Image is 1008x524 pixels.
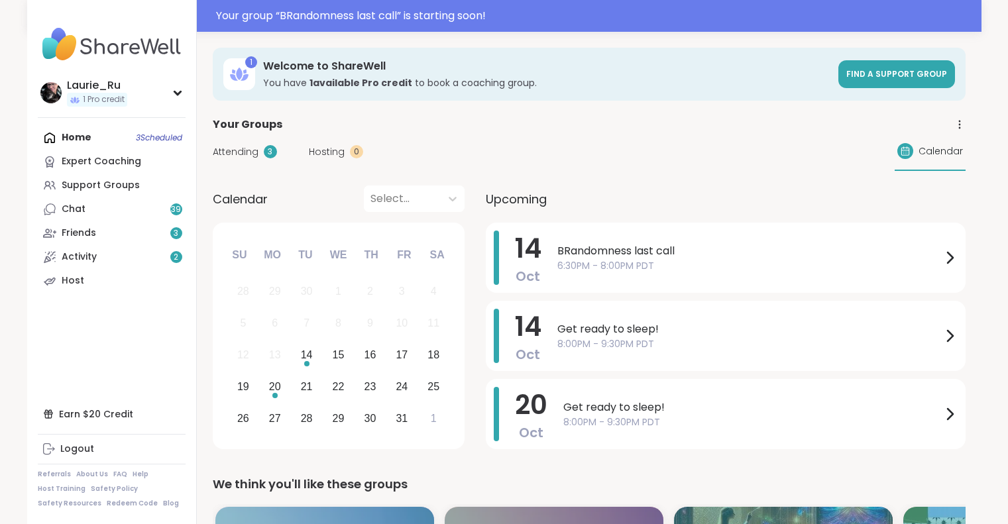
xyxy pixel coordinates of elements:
div: 18 [427,346,439,364]
div: Not available Saturday, October 11th, 2025 [420,309,448,338]
a: Safety Policy [91,484,138,494]
div: Not available Wednesday, October 1st, 2025 [324,278,353,306]
div: Su [225,240,254,270]
h3: You have to book a coaching group. [263,76,830,89]
span: Oct [516,345,540,364]
div: Your group “ BRandomness last call ” is starting soon! [216,8,974,24]
div: 24 [396,378,408,395]
div: Sa [422,240,451,270]
div: Choose Wednesday, October 29th, 2025 [324,404,353,433]
div: Fr [390,240,419,270]
div: Choose Tuesday, October 21st, 2025 [292,372,321,401]
div: Activity [62,250,97,264]
span: Hosting [309,145,345,159]
div: Choose Thursday, October 23rd, 2025 [356,372,384,401]
div: 28 [301,409,313,427]
div: Choose Wednesday, October 15th, 2025 [324,341,353,370]
div: Tu [291,240,320,270]
div: Choose Friday, October 17th, 2025 [388,341,416,370]
div: Not available Monday, September 29th, 2025 [260,278,289,306]
div: 6 [272,314,278,332]
span: Oct [519,423,543,442]
span: Your Groups [213,117,282,132]
span: BRandomness last call [557,243,942,259]
img: Laurie_Ru [40,82,62,103]
a: Help [133,470,148,479]
span: 39 [171,204,181,215]
div: Choose Saturday, October 25th, 2025 [420,372,448,401]
div: Earn $20 Credit [38,402,186,426]
span: 6:30PM - 8:00PM PDT [557,259,942,273]
span: 8:00PM - 9:30PM PDT [563,415,942,429]
a: Safety Resources [38,499,101,508]
div: Not available Sunday, October 5th, 2025 [229,309,258,338]
div: Choose Tuesday, October 28th, 2025 [292,404,321,433]
span: Calendar [213,190,268,208]
div: 13 [269,346,281,364]
div: 22 [333,378,345,395]
div: Not available Tuesday, September 30th, 2025 [292,278,321,306]
div: Choose Friday, October 31st, 2025 [388,404,416,433]
div: Not available Friday, October 3rd, 2025 [388,278,416,306]
a: Blog [163,499,179,508]
a: Activity2 [38,245,186,269]
h3: Welcome to ShareWell [263,59,830,74]
a: Host [38,269,186,293]
div: 30 [364,409,376,427]
a: Friends3 [38,221,186,245]
div: Not available Monday, October 6th, 2025 [260,309,289,338]
div: 1 [335,282,341,300]
span: Get ready to sleep! [557,321,942,337]
div: 29 [269,282,281,300]
a: Logout [38,437,186,461]
div: Choose Sunday, October 26th, 2025 [229,404,258,433]
span: 2 [174,252,178,263]
div: 7 [304,314,309,332]
div: 16 [364,346,376,364]
a: Redeem Code [107,499,158,508]
div: 3 [399,282,405,300]
div: We [323,240,353,270]
div: 27 [269,409,281,427]
div: month 2025-10 [227,276,449,434]
div: Not available Thursday, October 2nd, 2025 [356,278,384,306]
div: Expert Coaching [62,155,141,168]
div: Support Groups [62,179,140,192]
div: Friends [62,227,96,240]
span: Attending [213,145,258,159]
a: Host Training [38,484,85,494]
a: Chat39 [38,197,186,221]
a: Referrals [38,470,71,479]
div: We think you'll like these groups [213,475,966,494]
div: 1 [431,409,437,427]
div: 14 [301,346,313,364]
div: 2 [367,282,373,300]
a: About Us [76,470,108,479]
div: 15 [333,346,345,364]
span: Get ready to sleep! [563,399,942,415]
div: 25 [427,378,439,395]
div: 3 [264,145,277,158]
div: Not available Sunday, October 12th, 2025 [229,341,258,370]
div: Mo [258,240,287,270]
a: Find a support group [838,60,955,88]
div: 20 [269,378,281,395]
b: 1 available Pro credit [309,76,412,89]
div: 30 [301,282,313,300]
span: 14 [515,308,541,345]
div: 9 [367,314,373,332]
span: 3 [174,228,178,239]
div: 10 [396,314,408,332]
img: ShareWell Nav Logo [38,21,186,68]
div: Host [62,274,84,288]
span: 1 Pro credit [83,94,125,105]
div: 19 [237,378,249,395]
div: 5 [240,314,246,332]
span: 8:00PM - 9:30PM PDT [557,337,942,351]
div: 29 [333,409,345,427]
div: Choose Thursday, October 16th, 2025 [356,341,384,370]
div: 11 [427,314,439,332]
div: Choose Sunday, October 19th, 2025 [229,372,258,401]
div: 28 [237,282,249,300]
span: Find a support group [846,68,947,79]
